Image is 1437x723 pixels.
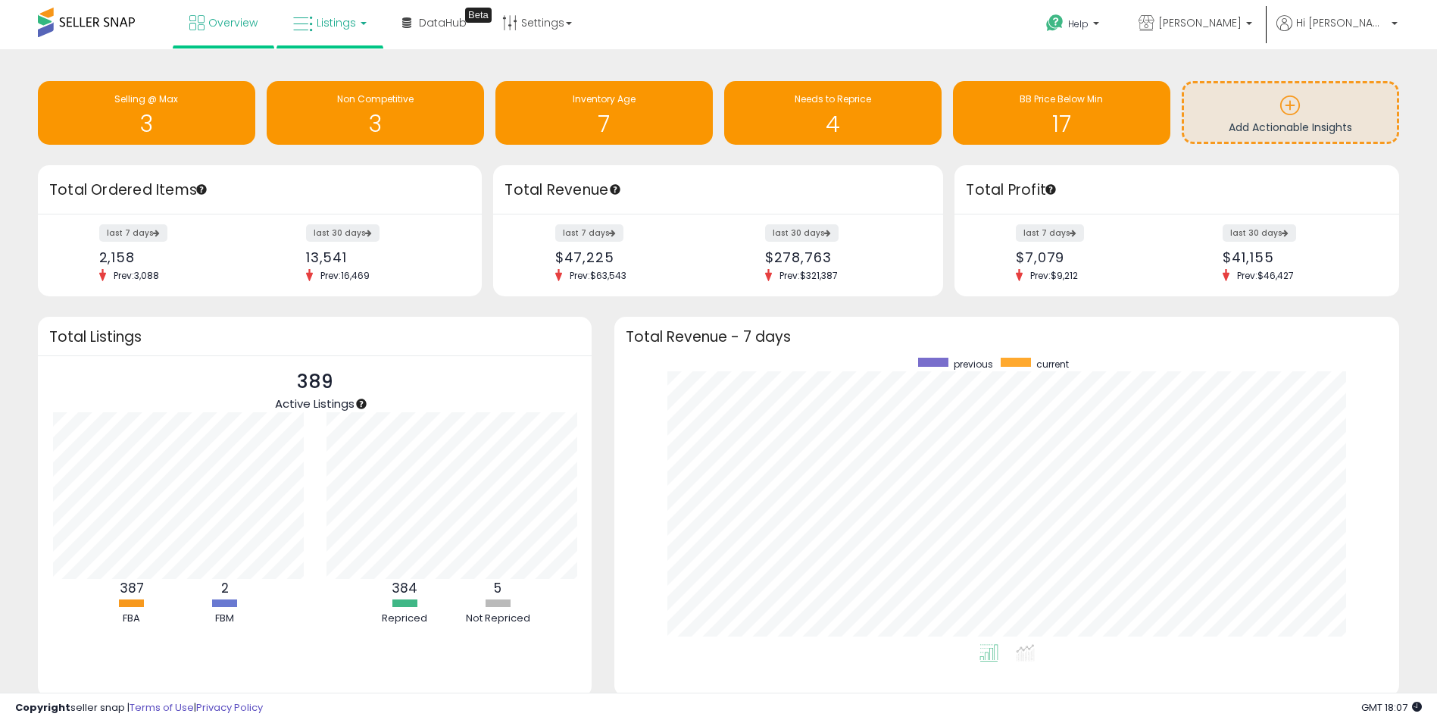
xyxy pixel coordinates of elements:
div: Tooltip anchor [608,183,622,196]
a: Hi [PERSON_NAME] [1276,15,1398,49]
span: [PERSON_NAME] [1158,15,1242,30]
a: Privacy Policy [196,700,263,715]
div: Tooltip anchor [195,183,208,196]
a: Help [1034,2,1114,49]
span: Help [1068,17,1089,30]
a: BB Price Below Min 17 [953,81,1170,145]
div: $47,225 [555,249,708,265]
span: Needs to Reprice [795,92,871,105]
div: FBM [180,612,270,626]
label: last 30 days [306,224,380,242]
div: Tooltip anchor [1044,183,1057,196]
span: Prev: 3,088 [106,269,167,282]
div: Not Repriced [452,612,543,626]
h3: Total Profit [966,180,1387,201]
a: Non Competitive 3 [267,81,484,145]
span: Overview [208,15,258,30]
span: Prev: 16,469 [313,269,377,282]
span: DataHub [419,15,467,30]
a: Add Actionable Insights [1184,83,1397,142]
span: previous [954,358,993,371]
div: Tooltip anchor [355,397,368,411]
span: 2025-09-8 18:07 GMT [1361,700,1422,715]
h1: 3 [274,111,476,136]
span: Active Listings [275,396,355,412]
div: 13,541 [306,249,456,265]
a: Needs to Reprice 4 [724,81,942,145]
span: Prev: $9,212 [1023,269,1086,282]
h1: 4 [732,111,934,136]
span: Listings [317,15,356,30]
div: FBA [86,612,177,626]
h1: 17 [961,111,1163,136]
div: $278,763 [765,249,917,265]
span: Add Actionable Insights [1229,120,1352,135]
span: Prev: $46,427 [1229,269,1301,282]
p: 389 [275,368,355,396]
h3: Total Revenue [505,180,932,201]
b: 2 [221,579,229,597]
span: Selling @ Max [114,92,178,105]
div: Tooltip anchor [465,8,492,23]
div: $7,079 [1016,249,1166,265]
a: Inventory Age 7 [495,81,713,145]
div: Repriced [359,612,450,626]
h1: 7 [503,111,705,136]
a: Selling @ Max 3 [38,81,255,145]
i: Get Help [1045,14,1064,33]
h3: Total Ordered Items [49,180,470,201]
span: Prev: $63,543 [562,269,634,282]
label: last 7 days [99,224,167,242]
h1: 3 [45,111,248,136]
b: 384 [392,579,417,597]
strong: Copyright [15,700,70,715]
span: Non Competitive [337,92,414,105]
a: Terms of Use [130,700,194,715]
span: Hi [PERSON_NAME] [1296,15,1387,30]
h3: Total Listings [49,331,580,343]
div: 2,158 [99,249,249,265]
b: 387 [120,579,144,597]
div: seller snap | | [15,701,263,715]
h3: Total Revenue - 7 days [626,331,1388,343]
span: Prev: $321,387 [772,269,845,282]
span: Inventory Age [573,92,636,105]
span: BB Price Below Min [1020,92,1103,105]
label: last 30 days [1223,224,1296,242]
label: last 30 days [765,224,839,242]
span: current [1036,358,1069,371]
b: 5 [494,579,501,597]
label: last 7 days [1016,224,1084,242]
label: last 7 days [555,224,623,242]
div: $41,155 [1223,249,1373,265]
